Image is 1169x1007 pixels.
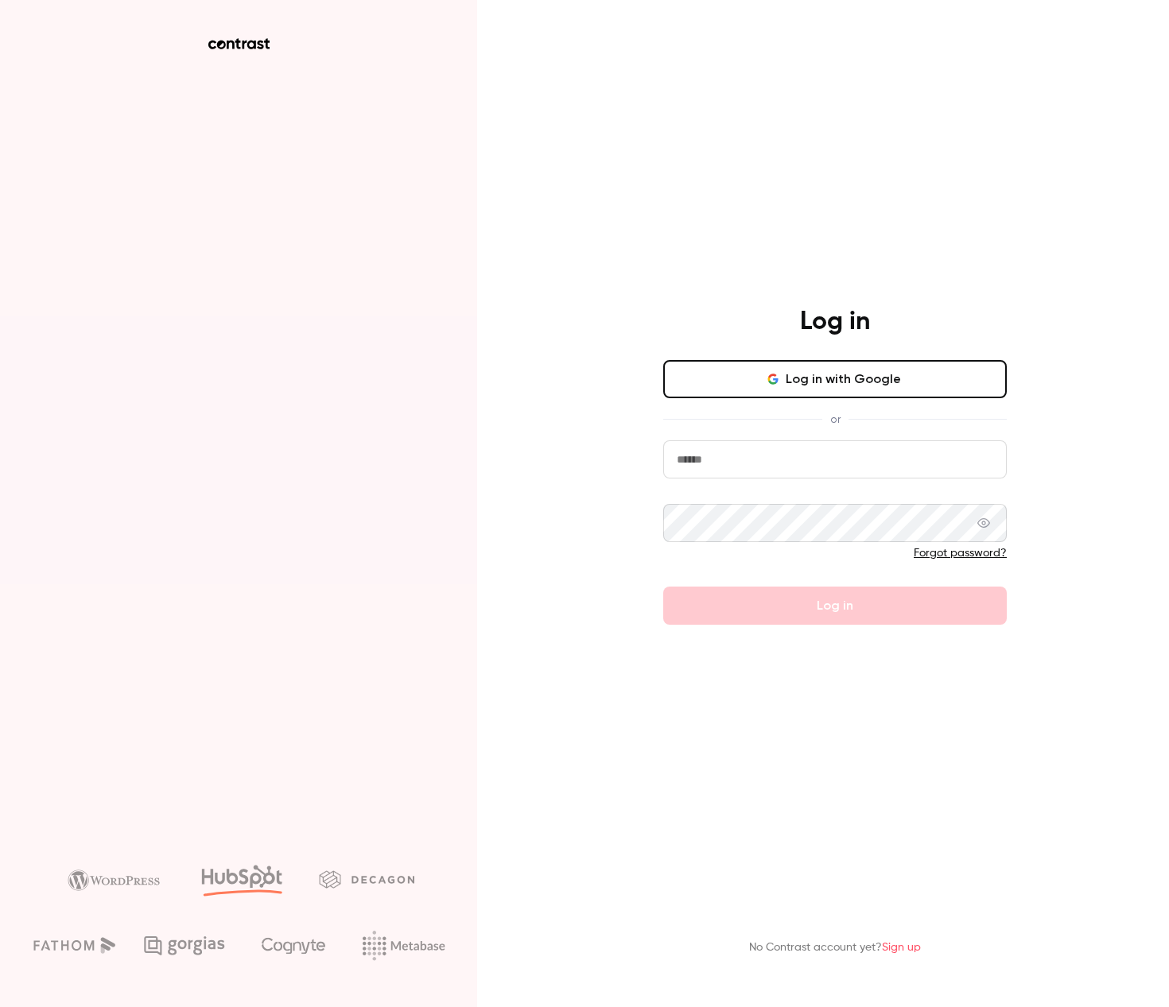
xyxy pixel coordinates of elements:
[663,360,1007,398] button: Log in with Google
[319,870,414,888] img: decagon
[914,548,1007,559] a: Forgot password?
[882,942,921,953] a: Sign up
[749,939,921,956] p: No Contrast account yet?
[800,306,870,338] h4: Log in
[822,411,849,428] span: or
